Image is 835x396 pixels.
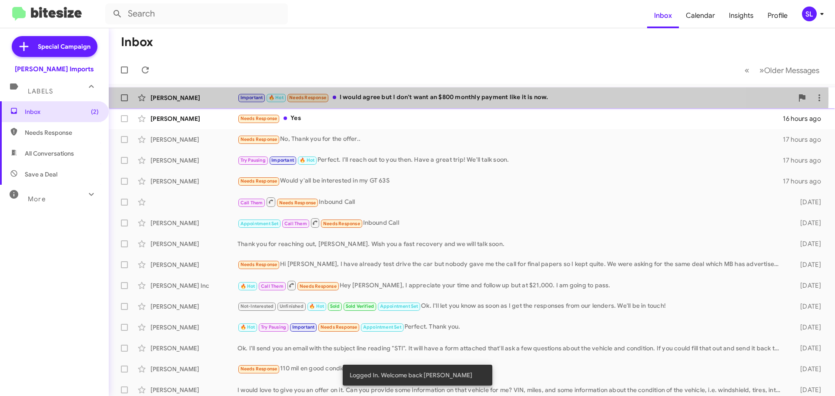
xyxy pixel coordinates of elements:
h1: Inbox [121,35,153,49]
nav: Page navigation example [740,61,825,79]
span: 🔥 Hot [309,303,324,309]
span: Older Messages [764,66,819,75]
span: » [759,65,764,76]
div: 17 hours ago [783,177,828,186]
span: Call Them [284,221,307,226]
span: 🔥 Hot [240,283,255,289]
span: More [28,195,46,203]
div: Ok. I'll let you know as soon as I get the responses from our lenders. We'll be in touch! [237,301,786,311]
div: [PERSON_NAME] [150,177,237,186]
div: Would y'all be interested in my GT 63S [237,176,783,186]
div: [PERSON_NAME] [150,156,237,165]
a: Inbox [647,3,679,28]
span: Try Pausing [240,157,266,163]
span: Needs Response [25,128,99,137]
div: No, Thank you for the offer.. [237,134,783,144]
div: [PERSON_NAME] [150,344,237,353]
span: (2) [91,107,99,116]
div: [PERSON_NAME] [150,114,237,123]
a: Special Campaign [12,36,97,57]
div: [DATE] [786,240,828,248]
span: Needs Response [323,221,360,226]
span: Labels [28,87,53,95]
span: All Conversations [25,149,74,158]
div: 16 hours ago [783,114,828,123]
div: I would agree but I don't want an $800 monthly payment like it is now. [237,93,793,103]
span: Special Campaign [38,42,90,51]
span: 🔥 Hot [269,95,284,100]
button: SL [795,7,825,21]
a: Profile [761,3,795,28]
div: [DATE] [786,344,828,353]
div: [PERSON_NAME] [150,365,237,373]
span: Important [292,324,315,330]
div: [PERSON_NAME] Imports [15,65,94,73]
div: [PERSON_NAME] [150,240,237,248]
div: 17 hours ago [783,156,828,165]
div: [PERSON_NAME] [150,260,237,269]
input: Search [105,3,288,24]
div: [DATE] [786,323,828,332]
div: I would love to give you an offer on it. Can you provide some information on that vehicle for me?... [237,386,786,394]
span: Important [271,157,294,163]
span: Unfinished [280,303,304,309]
div: [PERSON_NAME] Inc [150,281,237,290]
span: Call Them [240,200,263,206]
span: Not-Interested [240,303,274,309]
div: [DATE] [786,260,828,269]
span: Needs Response [289,95,326,100]
span: Appointment Set [363,324,401,330]
span: Needs Response [240,178,277,184]
span: 🔥 Hot [300,157,314,163]
div: Hi [PERSON_NAME], I have already test drive the car but nobody gave me the call for final papers ... [237,260,786,270]
span: Needs Response [240,116,277,121]
div: Inbound Call [237,217,786,228]
div: [DATE] [786,365,828,373]
div: Inbound Call [237,196,786,207]
span: Needs Response [240,136,277,142]
button: Next [754,61,825,79]
a: Insights [722,3,761,28]
div: [PERSON_NAME] [150,93,237,102]
span: « [745,65,749,76]
div: [PERSON_NAME] [150,135,237,144]
div: Ok. I'll send you an email with the subject line reading "STI". It will have a form attached that... [237,344,786,353]
span: 🔥 Hot [240,324,255,330]
span: Needs Response [300,283,337,289]
span: Try Pausing [261,324,286,330]
div: [DATE] [786,386,828,394]
span: Appointment Set [240,221,279,226]
div: 110 mil en good condición [237,364,786,374]
div: Yes [237,113,783,123]
span: Save a Deal [25,170,57,179]
span: Sold [330,303,340,309]
span: Needs Response [279,200,316,206]
span: Needs Response [240,262,277,267]
div: [PERSON_NAME] [150,302,237,311]
span: Needs Response [240,366,277,372]
div: [DATE] [786,198,828,206]
button: Previous [739,61,755,79]
div: SL [802,7,817,21]
span: Needs Response [321,324,357,330]
div: [DATE] [786,302,828,311]
div: [DATE] [786,281,828,290]
span: Logged In. Welcome back [PERSON_NAME] [350,371,472,379]
div: Thank you for reaching out, [PERSON_NAME]. Wish you a fast recovery and we will talk soon. [237,240,786,248]
span: Inbox [25,107,99,116]
div: 17 hours ago [783,135,828,144]
div: Hey [PERSON_NAME], I appreciate your time and follow up but at $21,000. I am going to pass. [237,280,786,291]
div: [PERSON_NAME] [150,386,237,394]
span: Call Them [261,283,284,289]
div: Perfect. Thank you. [237,322,786,332]
div: [DATE] [786,219,828,227]
span: Appointment Set [380,303,418,309]
a: Calendar [679,3,722,28]
div: [PERSON_NAME] [150,219,237,227]
div: Perfect. I'll reach out to you then. Have a great trip! We'll talk soon. [237,155,783,165]
span: Sold Verified [346,303,374,309]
